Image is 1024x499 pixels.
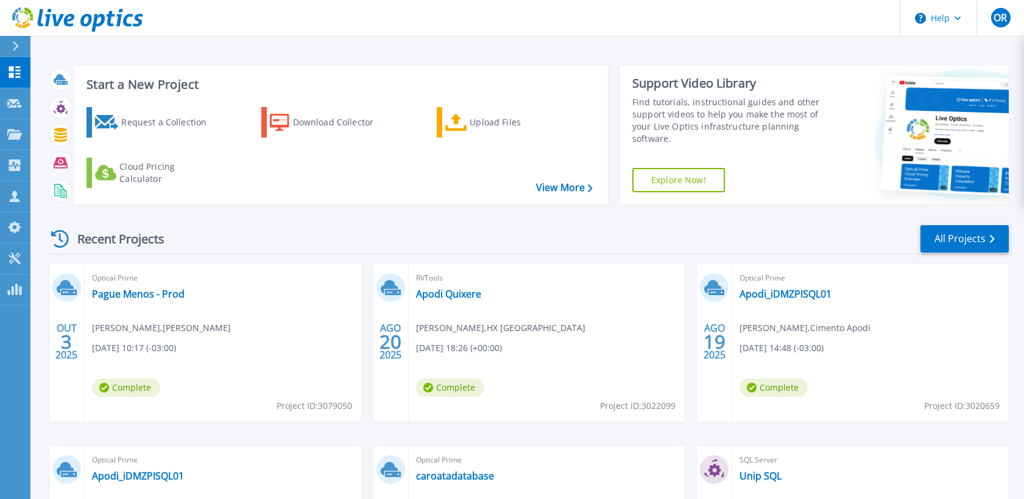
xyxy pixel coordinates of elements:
[632,75,829,91] div: Support Video Library
[740,379,808,397] span: Complete
[740,288,832,300] a: Apodi_iDMZPISQL01
[437,107,573,138] a: Upload Files
[416,288,481,300] a: Apodi Quixere
[994,13,1007,23] span: OR
[416,271,678,285] span: RVTools
[92,321,231,335] span: [PERSON_NAME] , [PERSON_NAME]
[632,96,829,145] div: Find tutorials, instructional guides and other support videos to help you make the most of your L...
[740,271,1001,285] span: Optical Prime
[416,470,494,482] a: caroatadatabase
[632,168,725,192] a: Explore Now!
[600,399,676,413] span: Project ID: 3022099
[416,453,678,467] span: Optical Prime
[920,225,1009,253] a: All Projects
[61,337,72,347] span: 3
[416,379,484,397] span: Complete
[470,110,567,134] div: Upload Files
[703,319,726,364] div: AGO 2025
[92,470,184,482] a: Apodi_iDMZPISQL01
[121,110,219,134] div: Request a Collection
[92,271,354,285] span: Optical Prime
[416,341,502,355] span: [DATE] 18:26 (+00:00)
[277,399,352,413] span: Project ID: 3079050
[704,337,726,347] span: 19
[380,337,401,347] span: 20
[261,107,397,138] a: Download Collector
[92,453,354,467] span: Optical Prime
[740,321,870,335] span: [PERSON_NAME] , Cimento Apodi
[379,319,402,364] div: AGO 2025
[47,224,181,254] div: Recent Projects
[92,379,160,397] span: Complete
[740,341,824,355] span: [DATE] 14:48 (-03:00)
[536,182,593,194] a: View More
[924,399,1000,413] span: Project ID: 3020659
[416,321,585,335] span: [PERSON_NAME] , HX [GEOGRAPHIC_DATA]
[87,78,592,91] h3: Start a New Project
[293,110,390,134] div: Download Collector
[740,470,782,482] a: Unip SQL
[740,453,1001,467] span: SQL Server
[92,341,176,355] span: [DATE] 10:17 (-03:00)
[87,158,222,188] a: Cloud Pricing Calculator
[87,107,222,138] a: Request a Collection
[55,319,78,364] div: OUT 2025
[92,288,185,300] a: Pague Menos - Prod
[119,161,217,185] div: Cloud Pricing Calculator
